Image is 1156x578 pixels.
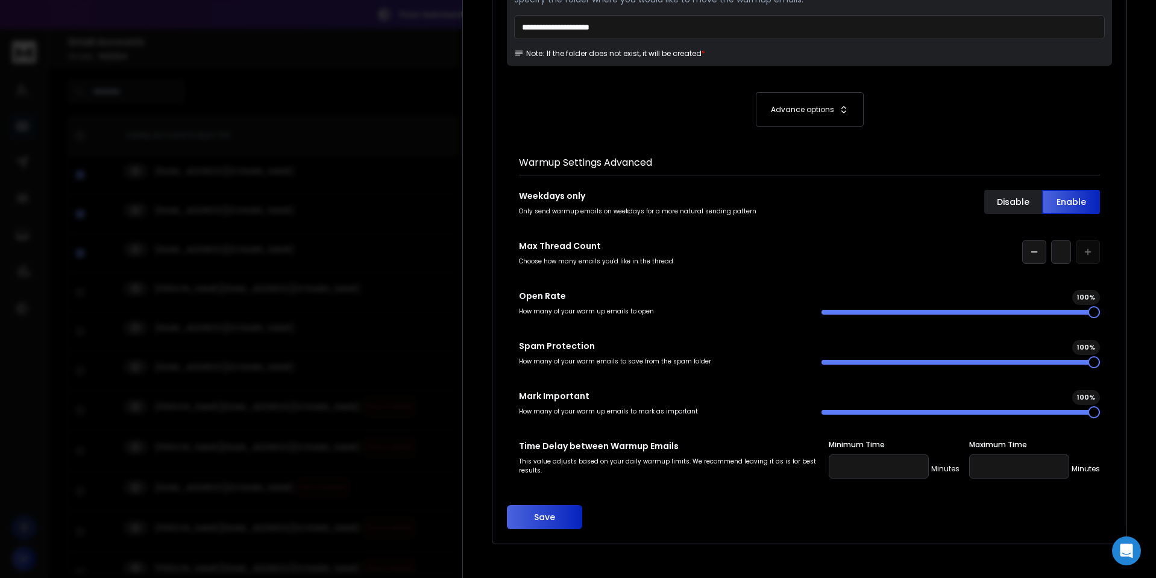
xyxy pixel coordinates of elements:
[519,340,797,352] p: Spam Protection
[771,105,834,115] p: Advance options
[519,240,797,252] p: Max Thread Count
[1072,340,1100,355] div: 100 %
[1072,290,1100,305] div: 100 %
[519,207,797,216] p: Only send warmup emails on weekdays for a more natural sending pattern
[519,155,1100,170] h1: Warmup Settings Advanced
[1072,390,1100,405] div: 100 %
[1112,536,1141,565] div: Open Intercom Messenger
[1042,190,1100,214] button: Enable
[931,464,960,474] p: Minutes
[519,92,1100,127] button: Advance options
[519,307,797,316] p: How many of your warm up emails to open
[1072,464,1100,474] p: Minutes
[519,257,797,266] p: Choose how many emails you'd like in the thread
[507,505,582,529] button: Save
[519,290,797,302] p: Open Rate
[519,407,797,416] p: How many of your warm up emails to mark as important
[519,457,824,475] p: This value adjusts based on your daily warmup limits. We recommend leaving it as is for best resu...
[519,190,797,202] p: Weekdays only
[514,49,544,58] span: Note:
[547,49,702,58] p: If the folder does not exist, it will be created
[519,357,797,366] p: How many of your warm emails to save from the spam folder
[984,190,1042,214] button: Disable
[519,390,797,402] p: Mark Important
[829,440,960,450] label: Minimum Time
[519,440,824,452] p: Time Delay between Warmup Emails
[969,440,1100,450] label: Maximum Time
